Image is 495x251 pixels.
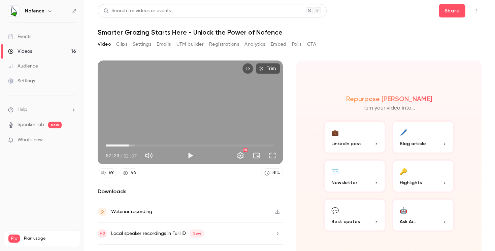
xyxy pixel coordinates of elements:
span: 52:37 [123,152,137,159]
button: Settings [234,149,247,162]
a: 81% [261,168,283,177]
button: Full screen [266,149,279,162]
div: Audience [8,63,38,70]
div: 69 [109,169,114,176]
div: Webinar recording [111,208,152,216]
button: UTM builder [176,39,204,50]
p: Turn your video into... [363,104,415,112]
span: New [190,229,204,238]
span: Newsletter [331,179,357,186]
button: Mute [142,149,156,162]
div: 💬 [331,205,339,215]
button: Settings [133,39,151,50]
button: Trim [256,63,280,74]
button: Emails [157,39,171,50]
div: Local speaker recordings in FullHD [111,229,204,238]
button: 🔑Highlights [392,159,455,193]
button: Embed video [242,63,253,74]
span: new [48,122,62,128]
span: Pro [8,235,20,243]
h2: Downloads [98,187,283,196]
div: 🔑 [400,166,407,176]
img: Nofence [8,6,19,16]
span: LinkedIn post [331,140,361,147]
button: Video [98,39,111,50]
button: 🤖Ask Ai... [392,198,455,232]
button: Top Bar Actions [471,5,482,16]
div: 81 % [272,169,280,176]
div: Videos [8,48,32,55]
div: HD [243,148,247,152]
button: 🖊️Blog article [392,120,455,154]
span: Help [18,106,27,113]
button: 💬Best quotes [323,198,386,232]
div: Search for videos or events [103,7,171,14]
li: help-dropdown-opener [8,106,76,113]
div: 44 [131,169,136,176]
h2: Repurpose [PERSON_NAME] [346,95,432,103]
div: 💼 [331,127,339,137]
button: Registrations [209,39,239,50]
span: What's new [18,136,43,143]
button: ✉️Newsletter [323,159,386,193]
button: Analytics [244,39,265,50]
button: Embed [271,39,287,50]
button: Turn on miniplayer [250,149,263,162]
span: Plan usage [24,236,76,241]
span: Blog article [400,140,426,147]
h1: Smarter Grazing Starts Here - Unlock the Power of Nofence [98,28,482,36]
div: 07:20 [106,152,137,159]
a: 44 [120,168,139,177]
span: / [120,152,123,159]
a: 69 [98,168,117,177]
div: Settings [8,78,35,84]
button: 💼LinkedIn post [323,120,386,154]
div: 🤖 [400,205,407,215]
div: ✉️ [331,166,339,176]
span: Highlights [400,179,422,186]
button: Play [184,149,197,162]
button: CTA [307,39,316,50]
button: Share [439,4,465,17]
span: Best quotes [331,218,360,225]
iframe: Noticeable Trigger [68,137,76,143]
button: Clips [116,39,127,50]
span: 07:20 [106,152,119,159]
button: Polls [292,39,302,50]
h6: Nofence [25,8,44,14]
div: Events [8,33,31,40]
div: 🖊️ [400,127,407,137]
span: Ask Ai... [400,218,416,225]
a: SpeakerHub [18,121,44,128]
